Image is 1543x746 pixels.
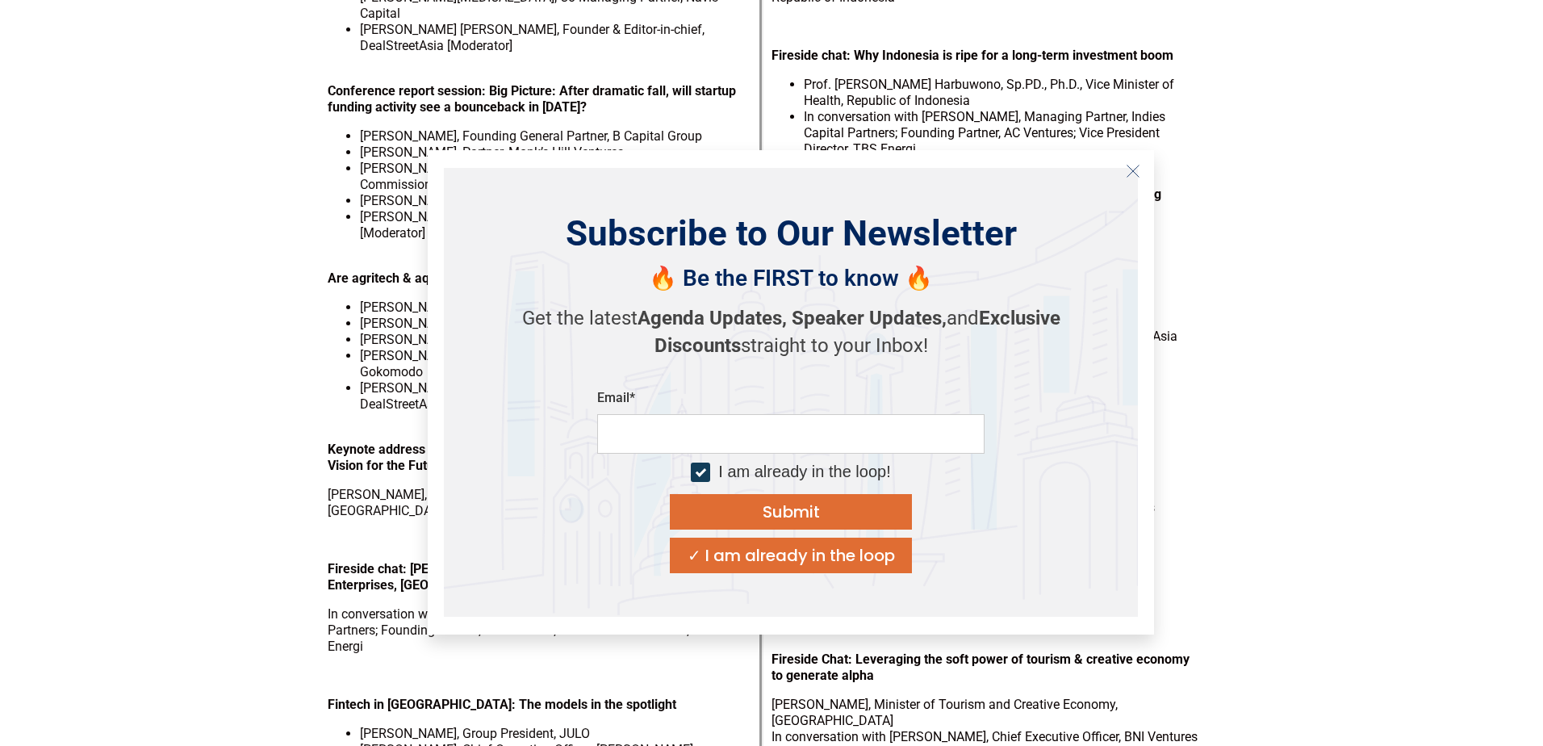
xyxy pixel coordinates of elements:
[771,48,1173,63] b: Fireside chat: Why Indonesia is ripe for a long-term investment boom
[335,697,676,712] b: intech in [GEOGRAPHIC_DATA]: The models in the spotlight
[360,332,751,348] li: [PERSON_NAME], Co-Founder & CEO, JALA
[360,161,751,193] li: [PERSON_NAME], Vice Chair, Indonesian Chamber of Commerce; Commissioner, [PERSON_NAME], Halodoc, ...
[360,209,751,241] li: [PERSON_NAME], Head of Data Research, DealStreetAsia [Moderator]
[360,145,751,161] li: [PERSON_NAME], Partner, Monk’s Hill Ventures
[328,561,683,593] b: Fireside chat: [PERSON_NAME], Vice Minister of State Owned Enterprises, [GEOGRAPHIC_DATA]
[328,442,748,473] b: Keynote address : Transforming Indonesia’s State-Owned Enterprises: A Vision for the Future
[360,316,751,332] li: [PERSON_NAME], Managing Partner, Ascent Venture Group
[328,606,733,654] span: In conversation with [PERSON_NAME], Managing Partner, Indies Capital Partners; Founding Partner, ...
[771,652,1190,683] b: Fireside Chat: Leveraging the soft power of tourism & creative economy to generate alpha
[328,697,335,712] b: F
[360,726,751,742] li: [PERSON_NAME], Group President, JULO
[360,128,751,145] li: [PERSON_NAME], Founding General Partner, B Capital Group
[328,487,663,518] span: [PERSON_NAME], Vice Minister of State Owned Enterprises, [GEOGRAPHIC_DATA]
[360,193,751,209] li: [PERSON_NAME], Founder & Managing Partner, Rigel Capital
[360,380,751,413] li: [PERSON_NAME], Correspondent, [GEOGRAPHIC_DATA], DealStreetAsia [Moderator]
[771,697,1201,745] p: [PERSON_NAME], Minister of Tourism and Creative Economy, [GEOGRAPHIC_DATA] In conversation with [...
[360,22,751,54] li: [PERSON_NAME] [PERSON_NAME], Founder & Editor-in-chief, DealStreetAsia [Moderator]
[328,83,736,115] b: Conference report session: Big Picture: After dramatic fall, will startup funding activity see a ...
[804,109,1201,157] li: In conversation with [PERSON_NAME], Managing Partner, Indies Capital Partners; Founding Partner, ...
[360,300,751,316] li: [PERSON_NAME], Partner, Trihill Capital
[360,348,751,380] li: [PERSON_NAME], Co-Founder, Chief Marketing & Corporate Affairs, Gokomodo
[804,77,1201,109] li: Prof. [PERSON_NAME] Harbuwono, Sp.PD., Ph.D., Vice Minister of Health, Republic of Indonesia
[328,270,713,286] b: Are agritech & aquatech ripe for Version 2.0 to scale to next level?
